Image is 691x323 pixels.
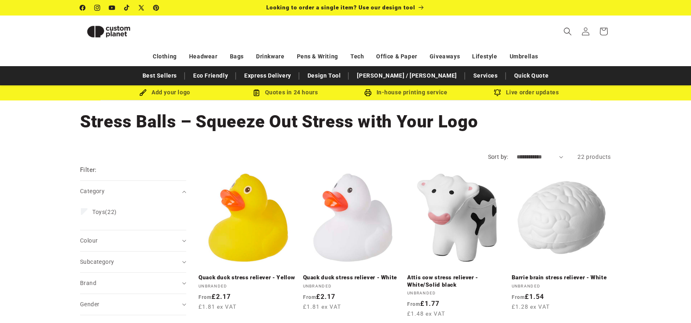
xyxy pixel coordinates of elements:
[353,69,461,83] a: [PERSON_NAME] / [PERSON_NAME]
[240,69,295,83] a: Express Delivery
[297,49,338,64] a: Pens & Writing
[80,301,99,307] span: Gender
[189,69,232,83] a: Eco Friendly
[105,87,225,98] div: Add your logo
[80,19,137,45] img: Custom Planet
[230,49,244,64] a: Bags
[430,49,460,64] a: Giveaways
[225,87,345,98] div: Quotes in 24 hours
[488,154,508,160] label: Sort by:
[198,274,298,281] a: Quack duck stress reliever - Yellow
[80,252,186,272] summary: Subcategory (0 selected)
[189,49,218,64] a: Headwear
[80,230,186,251] summary: Colour (0 selected)
[364,89,372,96] img: In-house printing
[559,22,577,40] summary: Search
[80,237,98,244] span: Colour
[469,69,502,83] a: Services
[510,69,553,83] a: Quick Quote
[303,274,403,281] a: Quack duck stress reliever - White
[512,274,611,281] a: Barrie brain stress reliever - White
[345,87,466,98] div: In-house printing service
[407,274,507,288] a: Attis cow stress reliever - White/Solid black
[92,209,105,215] span: Toys
[80,273,186,294] summary: Brand (0 selected)
[80,181,186,202] summary: Category (0 selected)
[466,87,586,98] div: Live order updates
[80,188,105,194] span: Category
[80,258,114,265] span: Subcategory
[80,294,186,315] summary: Gender (0 selected)
[92,208,117,216] span: (22)
[77,16,165,47] a: Custom Planet
[510,49,538,64] a: Umbrellas
[80,111,611,133] h1: Stress Balls – Squeeze Out Stress with Your Logo
[266,4,415,11] span: Looking to order a single item? Use our design tool
[256,49,284,64] a: Drinkware
[153,49,177,64] a: Clothing
[139,89,147,96] img: Brush Icon
[376,49,417,64] a: Office & Paper
[80,280,96,286] span: Brand
[650,284,691,323] iframe: Chat Widget
[303,69,345,83] a: Design Tool
[577,154,611,160] span: 22 products
[138,69,181,83] a: Best Sellers
[350,49,364,64] a: Tech
[494,89,501,96] img: Order updates
[80,165,97,175] h2: Filter:
[253,89,260,96] img: Order Updates Icon
[472,49,497,64] a: Lifestyle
